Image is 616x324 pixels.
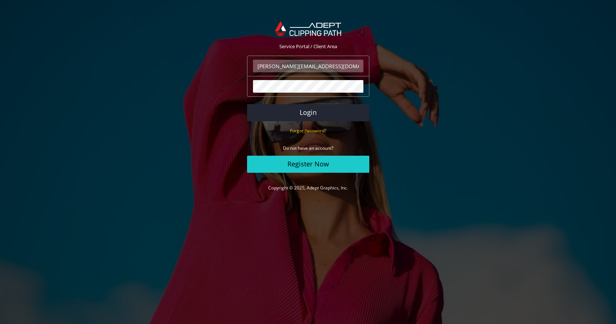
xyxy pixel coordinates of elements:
button: Login [247,104,369,121]
span: Service Portal / Client Area [279,43,337,50]
input: Email Address [253,60,363,72]
img: Adept Graphics [275,21,341,36]
a: Copyright © 2025, Adept Graphics, Inc. [268,185,348,191]
a: Forgot Password? [290,127,326,134]
a: Register Now [247,156,369,173]
small: Do not have an account? [283,145,333,151]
